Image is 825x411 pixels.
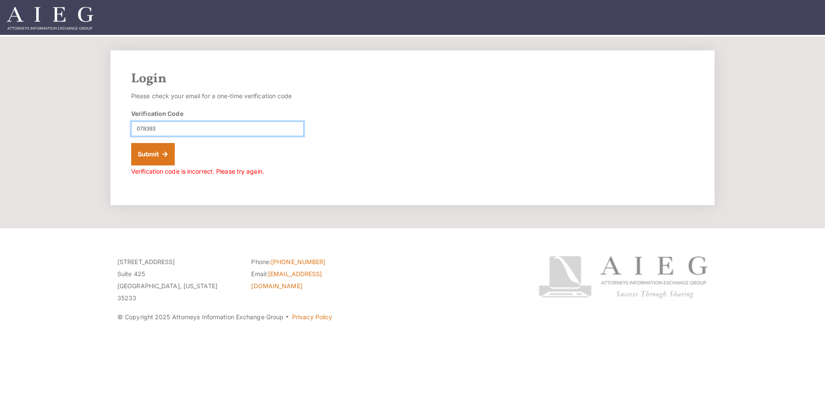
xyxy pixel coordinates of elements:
[7,7,93,30] img: Attorneys Information Exchange Group
[251,270,322,290] a: [EMAIL_ADDRESS][DOMAIN_NAME]
[131,90,304,102] p: Please check your email for a one-time verification code
[117,256,238,304] p: [STREET_ADDRESS] Suite 425 [GEOGRAPHIC_DATA], [US_STATE] 35233
[131,168,264,175] span: Verification code is incorrect. Please try again.
[292,313,332,321] a: Privacy Policy
[131,143,175,165] button: Submit
[117,311,506,323] p: © Copyright 2025 Attorneys Information Exchange Group
[538,256,708,299] img: Attorneys Information Exchange Group logo
[251,256,372,268] li: Phone:
[271,258,325,265] a: [PHONE_NUMBER]
[131,71,694,87] h2: Login
[251,268,372,292] li: Email:
[131,109,183,118] label: Verification Code
[285,317,289,321] span: ·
